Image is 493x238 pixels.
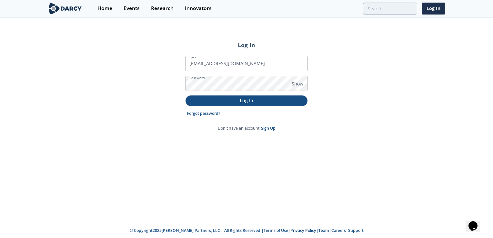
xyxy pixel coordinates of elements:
img: logo-wide.svg [48,3,83,14]
button: Log In [186,95,307,106]
h2: Log In [186,41,307,49]
span: Show [292,80,303,87]
label: Password [189,75,205,81]
div: Research [151,6,174,11]
a: Careers [331,228,346,233]
label: Email [189,55,198,61]
input: Advanced Search [363,3,417,15]
p: Log In [190,97,303,104]
div: Events [124,6,140,11]
a: Terms of Use [264,228,288,233]
p: © Copyright 2025 [PERSON_NAME] Partners, LLC | All Rights Reserved | | | | | [23,228,470,233]
div: Home [97,6,112,11]
a: Support [348,228,364,233]
p: Don't have an account? [218,125,276,131]
iframe: chat widget [466,212,487,232]
a: Log In [422,3,445,15]
a: Privacy Policy [290,228,316,233]
a: Forgot password? [187,111,220,116]
a: Sign Up [261,125,276,131]
div: Innovators [185,6,212,11]
a: Team [318,228,329,233]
